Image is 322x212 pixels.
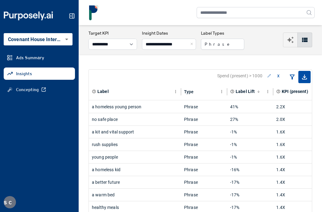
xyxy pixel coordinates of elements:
div: Phrase [184,189,224,201]
div: Covenant House International [4,33,73,45]
a: Ads Summary [4,52,75,64]
button: Type column menu [218,88,226,95]
div: Phrase [184,164,224,176]
div: -17% [230,176,270,188]
div: 1.4X [276,176,316,188]
svg: Primary effectiveness metric calculated as a relative difference (% change) in the chosen KPI whe... [230,89,234,94]
button: Close [189,39,196,50]
div: -17% [230,189,270,201]
button: Phrase [201,39,244,50]
svg: Element or component part of the ad [92,89,96,94]
div: 1.4X [276,189,316,201]
div: 1.4X [276,164,316,176]
div: 1.6X [276,138,316,151]
h3: Insight Dates [142,30,196,36]
div: a better future [92,176,178,188]
svg: Aggregate KPI value of all ads where label is present [276,89,281,94]
div: no safe place [92,113,178,125]
div: a warm bed [92,189,178,201]
span: Label Lift [236,88,255,94]
div: 27% [230,113,270,125]
span: Label [97,88,109,94]
h3: Target KPI [88,30,137,36]
div: 2.0X [276,113,316,125]
button: KPI (present) column menu [310,88,318,95]
div: Phrase [184,151,224,163]
div: Phrase [184,138,224,151]
div: -1% [230,126,270,138]
div: Phrase [184,113,224,125]
span: KPI (present) [282,88,308,94]
span: Concepting [16,87,39,93]
div: 1.6X [276,126,316,138]
a: Concepting [4,83,75,96]
div: Phrase [184,101,224,113]
div: Phrase [184,126,224,138]
div: Phrase [184,176,224,188]
button: x [276,71,281,81]
button: Label column menu [172,88,179,95]
div: Type [184,89,194,94]
div: rush supplies [92,138,178,151]
div: -16% [230,164,270,176]
span: Export as CSV [298,71,311,83]
div: a homeless young person [92,101,178,113]
span: Insights [16,71,32,77]
div: S C [4,196,16,208]
div: -1% [230,138,270,151]
div: young people [92,151,178,163]
a: Insights [4,67,75,80]
div: -1% [230,151,270,163]
div: a homeless kid [92,164,178,176]
div: a kit and vital support [92,126,178,138]
span: Ads Summary [16,55,44,61]
img: logo [86,5,101,20]
div: 2.2X [276,101,316,113]
button: SC [4,196,16,208]
button: Label Lift column menu [264,88,272,95]
div: 41% [230,101,270,113]
button: Sort [255,88,262,95]
div: 1.6X [276,151,316,163]
span: Spend (present) > 1000 [217,73,262,79]
h3: Label Types [201,30,244,36]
